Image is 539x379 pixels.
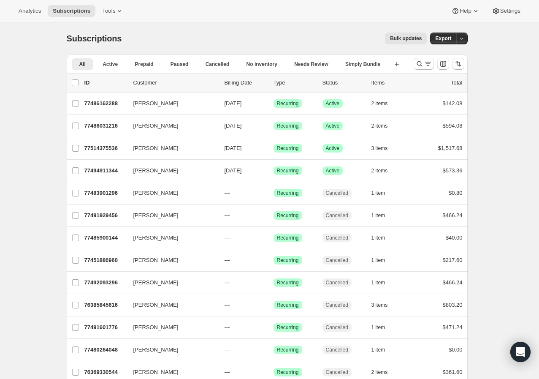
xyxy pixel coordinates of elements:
p: 77451886960 [84,256,127,264]
span: $466.24 [443,212,463,218]
p: 77483901296 [84,189,127,197]
span: [PERSON_NAME] [133,301,179,309]
span: [DATE] [225,167,242,174]
div: 77483901296[PERSON_NAME]---SuccessRecurringCancelled1 item$0.80 [84,187,463,199]
span: Active [326,123,340,129]
button: [PERSON_NAME] [128,254,213,267]
span: Recurring [277,100,299,107]
button: [PERSON_NAME] [128,119,213,133]
span: Cancelled [206,61,230,68]
button: Settings [487,5,525,17]
div: IDCustomerBilling DateTypeStatusItemsTotal [84,79,463,87]
span: $40.00 [446,234,463,241]
button: 3 items [371,299,397,311]
div: 77494911344[PERSON_NAME][DATE]SuccessRecurringSuccessActive2 items$573.36 [84,165,463,177]
button: 1 item [371,187,395,199]
button: Subscriptions [48,5,95,17]
span: Recurring [277,212,299,219]
div: 77486162288[PERSON_NAME][DATE]SuccessRecurringSuccessActive2 items$142.08 [84,98,463,109]
span: --- [225,257,230,263]
span: [PERSON_NAME] [133,346,179,354]
span: 1 item [371,190,385,196]
span: Recurring [277,324,299,331]
div: 76369330544[PERSON_NAME]---SuccessRecurringCancelled2 items$361.60 [84,366,463,378]
button: Search and filter results [414,58,434,70]
button: Analytics [14,5,46,17]
p: 77492093296 [84,278,127,287]
button: [PERSON_NAME] [128,209,213,222]
button: 1 item [371,322,395,333]
span: Help [460,8,471,14]
span: Recurring [277,123,299,129]
span: Cancelled [326,279,348,286]
div: 77451886960[PERSON_NAME]---SuccessRecurringCancelled1 item$217.60 [84,254,463,266]
p: 77514375536 [84,144,127,153]
span: Needs Review [294,61,328,68]
span: 1 item [371,324,385,331]
button: [PERSON_NAME] [128,321,213,334]
button: [PERSON_NAME] [128,276,213,289]
span: Recurring [277,257,299,264]
div: 77491929456[PERSON_NAME]---SuccessRecurringCancelled1 item$466.24 [84,210,463,221]
span: --- [225,234,230,241]
p: 77485900144 [84,234,127,242]
button: 3 items [371,142,397,154]
span: --- [225,190,230,196]
span: [PERSON_NAME] [133,323,179,332]
span: 1 item [371,257,385,264]
span: [PERSON_NAME] [133,144,179,153]
div: 77492093296[PERSON_NAME]---SuccessRecurringCancelled1 item$466.24 [84,277,463,289]
button: 2 items [371,366,397,378]
div: Type [274,79,316,87]
span: [PERSON_NAME] [133,368,179,376]
button: 1 item [371,277,395,289]
span: $803.20 [443,302,463,308]
span: Cancelled [326,324,348,331]
button: [PERSON_NAME] [128,343,213,357]
span: Cancelled [326,369,348,376]
span: Subscriptions [67,34,122,43]
span: $466.24 [443,279,463,286]
p: 77486031216 [84,122,127,130]
button: Help [446,5,485,17]
button: Bulk updates [385,33,427,44]
button: [PERSON_NAME] [128,164,213,177]
span: Export [435,35,451,42]
div: 77491601776[PERSON_NAME]---SuccessRecurringCancelled1 item$471.24 [84,322,463,333]
span: Prepaid [135,61,153,68]
span: Simply Bundle [345,61,380,68]
span: Active [326,145,340,152]
span: [PERSON_NAME] [133,166,179,175]
div: 77485900144[PERSON_NAME]---SuccessRecurringCancelled1 item$40.00 [84,232,463,244]
button: 1 item [371,254,395,266]
span: 3 items [371,145,388,152]
span: $594.08 [443,123,463,129]
button: [PERSON_NAME] [128,142,213,155]
button: [PERSON_NAME] [128,298,213,312]
span: $217.60 [443,257,463,263]
p: 77494911344 [84,166,127,175]
span: $142.08 [443,100,463,106]
p: Customer [133,79,218,87]
span: 2 items [371,167,388,174]
p: 76369330544 [84,368,127,376]
span: --- [225,324,230,330]
button: 1 item [371,344,395,356]
span: Cancelled [326,257,348,264]
p: 76385845616 [84,301,127,309]
p: 77491929456 [84,211,127,220]
div: Items [371,79,414,87]
span: 1 item [371,212,385,219]
p: Billing Date [225,79,267,87]
button: Tools [97,5,129,17]
span: 1 item [371,279,385,286]
span: Cancelled [326,302,348,308]
p: ID [84,79,127,87]
span: Cancelled [326,212,348,219]
span: Active [103,61,118,68]
span: Active [326,100,340,107]
button: 2 items [371,165,397,177]
span: --- [225,279,230,286]
span: $471.24 [443,324,463,330]
span: [PERSON_NAME] [133,122,179,130]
